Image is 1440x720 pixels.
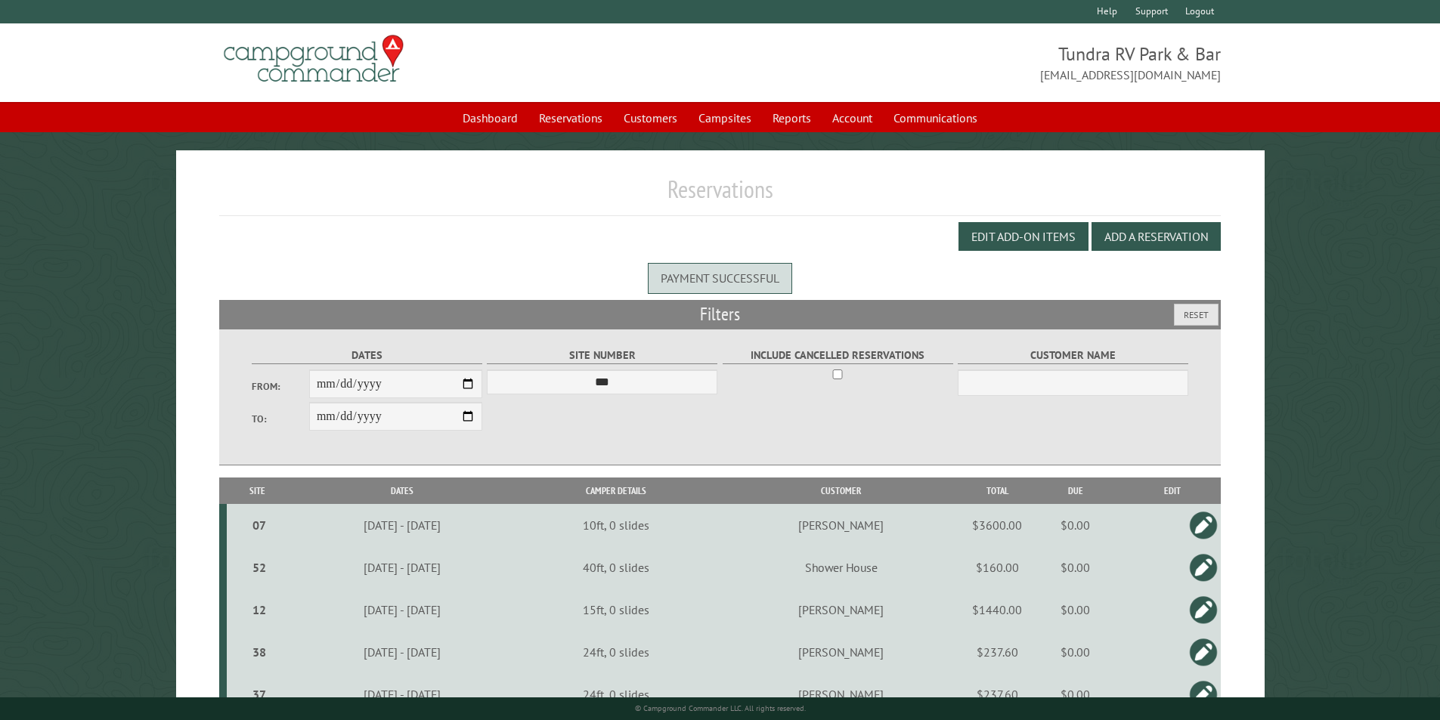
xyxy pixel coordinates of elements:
[454,104,527,132] a: Dashboard
[958,347,1188,364] label: Customer Name
[967,589,1027,631] td: $1440.00
[715,546,967,589] td: Shower House
[252,412,309,426] label: To:
[967,477,1027,504] th: Total
[516,504,715,546] td: 10ft, 0 slides
[689,104,760,132] a: Campsites
[288,477,516,504] th: Dates
[884,104,986,132] a: Communications
[1027,631,1123,673] td: $0.00
[290,518,514,533] div: [DATE] - [DATE]
[516,673,715,715] td: 24ft, 0 slides
[219,300,1222,329] h2: Filters
[763,104,820,132] a: Reports
[219,175,1222,216] h1: Reservations
[290,687,514,702] div: [DATE] - [DATE]
[530,104,612,132] a: Reservations
[233,687,286,702] div: 37
[252,347,482,364] label: Dates
[1092,222,1221,251] button: Add a Reservation
[290,560,514,575] div: [DATE] - [DATE]
[720,42,1222,84] span: Tundra RV Park & Bar [EMAIL_ADDRESS][DOMAIN_NAME]
[715,673,967,715] td: [PERSON_NAME]
[219,29,408,88] img: Campground Commander
[967,631,1027,673] td: $237.60
[967,546,1027,589] td: $160.00
[958,222,1089,251] button: Edit Add-on Items
[648,263,792,293] div: Payment successful
[1027,673,1123,715] td: $0.00
[233,644,286,660] div: 38
[823,104,881,132] a: Account
[516,546,715,589] td: 40ft, 0 slides
[715,504,967,546] td: [PERSON_NAME]
[290,602,514,617] div: [DATE] - [DATE]
[227,477,288,504] th: Site
[715,631,967,673] td: [PERSON_NAME]
[516,589,715,631] td: 15ft, 0 slides
[635,703,806,713] small: © Campground Commander LLC. All rights reserved.
[516,477,715,504] th: Camper Details
[715,477,967,504] th: Customer
[1123,477,1221,504] th: Edit
[967,504,1027,546] td: $3600.00
[1027,504,1123,546] td: $0.00
[233,602,286,617] div: 12
[967,673,1027,715] td: $237.60
[1027,477,1123,504] th: Due
[1027,546,1123,589] td: $0.00
[615,104,686,132] a: Customers
[715,589,967,631] td: [PERSON_NAME]
[516,631,715,673] td: 24ft, 0 slides
[723,347,953,364] label: Include Cancelled Reservations
[233,518,286,533] div: 07
[1027,589,1123,631] td: $0.00
[290,644,514,660] div: [DATE] - [DATE]
[487,347,717,364] label: Site Number
[1174,304,1219,326] button: Reset
[233,560,286,575] div: 52
[252,379,309,394] label: From:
